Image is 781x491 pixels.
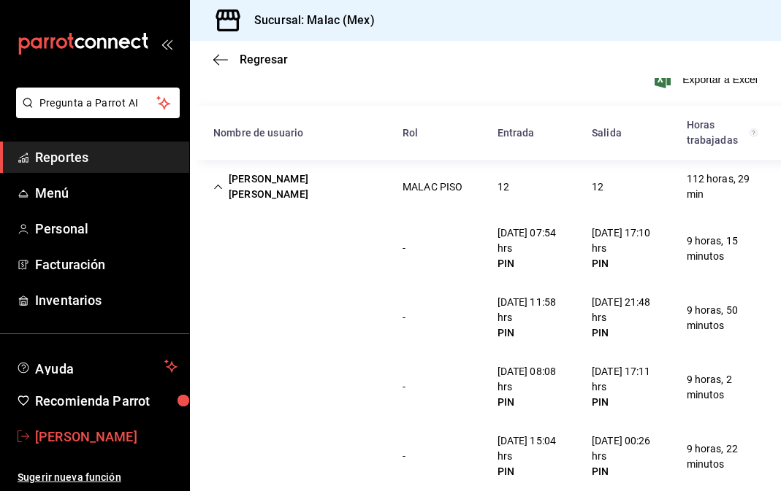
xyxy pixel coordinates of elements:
[592,325,663,341] div: PIN
[202,382,225,393] div: Cell
[202,166,391,208] div: Cell
[498,433,569,464] div: [DATE] 15:04 hrs
[243,12,375,29] h3: Sucursal: Malac (Mex)
[675,166,770,208] div: Cell
[498,225,569,256] div: [DATE] 07:54 hrs
[35,255,178,274] span: Facturación
[391,374,417,401] div: Cell
[580,358,675,416] div: Cell
[498,325,569,341] div: PIN
[35,219,178,239] span: Personal
[498,295,569,325] div: [DATE] 11:58 hrs
[592,433,663,464] div: [DATE] 00:26 hrs
[675,366,770,409] div: Cell
[675,112,770,154] div: HeadCell
[403,310,405,325] div: -
[403,449,405,464] div: -
[10,106,180,121] a: Pregunta a Parrot AI
[161,38,172,50] button: open_drawer_menu
[403,379,405,395] div: -
[35,357,159,375] span: Ayuda
[213,53,288,66] button: Regresar
[580,120,675,147] div: HeadCell
[391,235,417,262] div: Cell
[592,464,663,479] div: PIN
[486,358,581,416] div: Cell
[580,428,675,485] div: Cell
[35,427,178,446] span: [PERSON_NAME]
[202,451,225,463] div: Cell
[240,53,288,66] span: Regresar
[35,391,178,411] span: Recomienda Parrot
[39,96,157,111] span: Pregunta a Parrot AI
[190,160,781,214] div: Row
[498,395,569,410] div: PIN
[190,352,781,422] div: Row
[486,174,521,201] div: Cell
[592,295,663,325] div: [DATE] 21:48 hrs
[391,174,474,201] div: Cell
[403,179,462,195] div: MALAC PISO
[486,120,581,147] div: HeadCell
[403,241,405,256] div: -
[675,436,770,478] div: Cell
[190,214,781,283] div: Row
[35,290,178,310] span: Inventarios
[486,428,581,485] div: Cell
[202,312,225,324] div: Cell
[592,256,663,271] div: PIN
[190,422,781,491] div: Row
[391,304,417,331] div: Cell
[190,106,781,160] div: Head
[750,127,758,139] svg: El total de horas trabajadas por usuario es el resultado de la suma redondeada del registro de ho...
[486,289,581,347] div: Cell
[658,71,758,88] button: Exportar a Excel
[592,395,663,410] div: PIN
[498,256,569,271] div: PIN
[580,289,675,347] div: Cell
[498,464,569,479] div: PIN
[391,120,486,147] div: HeadCell
[202,120,391,147] div: HeadCell
[675,297,770,339] div: Cell
[35,147,178,167] span: Reportes
[202,243,225,255] div: Cell
[35,183,178,203] span: Menú
[16,88,180,118] button: Pregunta a Parrot AI
[498,364,569,395] div: [DATE] 08:08 hrs
[592,364,663,395] div: [DATE] 17:11 hrs
[580,174,615,201] div: Cell
[391,443,417,470] div: Cell
[580,220,675,277] div: Cell
[18,470,178,485] span: Sugerir nueva función
[592,225,663,256] div: [DATE] 17:10 hrs
[486,220,581,277] div: Cell
[190,283,781,352] div: Row
[675,228,770,270] div: Cell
